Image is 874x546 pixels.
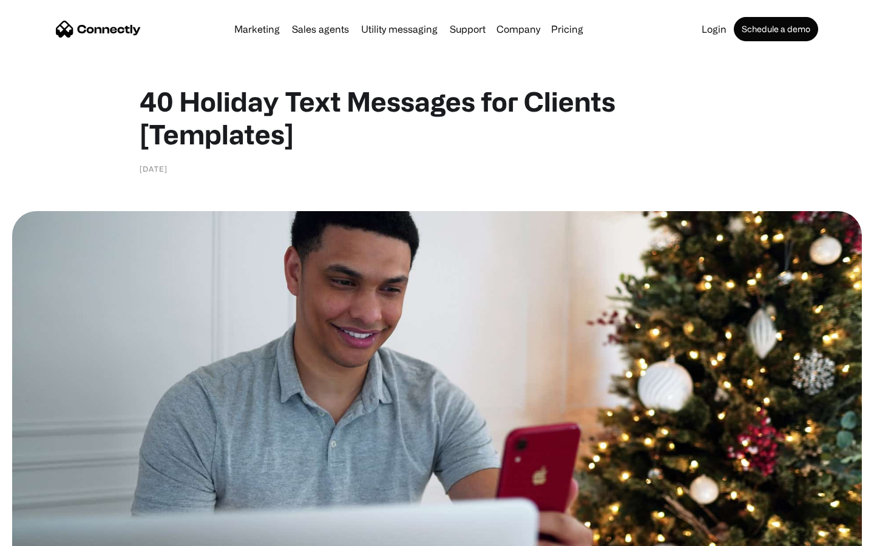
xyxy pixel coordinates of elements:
ul: Language list [24,525,73,542]
h1: 40 Holiday Text Messages for Clients [Templates] [140,85,734,150]
a: Utility messaging [356,24,442,34]
div: [DATE] [140,163,168,175]
a: Pricing [546,24,588,34]
a: Sales agents [287,24,354,34]
a: Login [697,24,731,34]
a: home [56,20,141,38]
a: Marketing [229,24,285,34]
a: Support [445,24,490,34]
a: Schedule a demo [734,17,818,41]
div: Company [493,21,544,38]
aside: Language selected: English [12,525,73,542]
div: Company [496,21,540,38]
